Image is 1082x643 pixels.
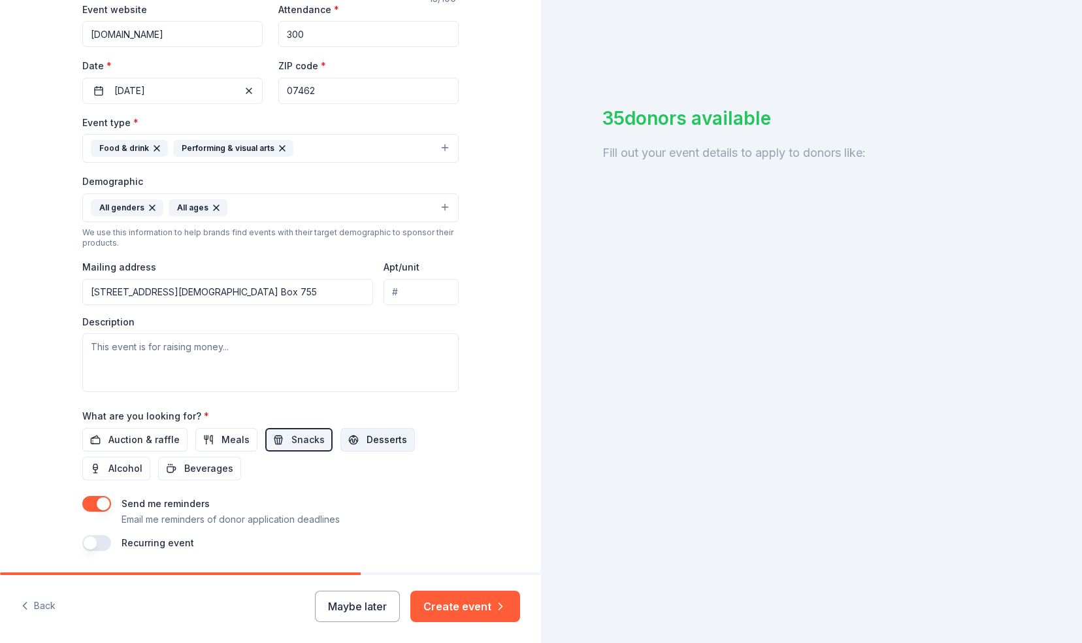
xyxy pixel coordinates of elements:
[82,78,263,104] button: [DATE]
[158,457,241,480] button: Beverages
[82,193,459,222] button: All gendersAll ages
[265,428,333,452] button: Snacks
[221,432,250,448] span: Meals
[291,432,325,448] span: Snacks
[195,428,257,452] button: Meals
[315,591,400,622] button: Maybe later
[278,21,459,47] input: 20
[82,457,150,480] button: Alcohol
[82,59,263,73] label: Date
[184,461,233,476] span: Beverages
[82,134,459,163] button: Food & drinkPerforming & visual arts
[108,432,180,448] span: Auction & raffle
[278,78,459,104] input: 12345 (U.S. only)
[82,116,139,129] label: Event type
[82,175,143,188] label: Demographic
[278,59,326,73] label: ZIP code
[122,537,194,548] label: Recurring event
[82,227,459,248] div: We use this information to help brands find events with their target demographic to sponsor their...
[122,512,340,527] p: Email me reminders of donor application deadlines
[384,279,459,305] input: #
[91,140,168,157] div: Food & drink
[340,428,415,452] button: Desserts
[21,593,56,620] button: Back
[384,261,419,274] label: Apt/unit
[82,316,135,329] label: Description
[82,428,188,452] button: Auction & raffle
[122,498,210,509] label: Send me reminders
[82,261,156,274] label: Mailing address
[82,410,209,423] label: What are you looking for?
[82,21,263,47] input: https://www...
[82,279,373,305] input: Enter a US address
[169,199,227,216] div: All ages
[410,591,520,622] button: Create event
[91,199,163,216] div: All genders
[602,142,1021,163] div: Fill out your event details to apply to donors like:
[602,105,1021,132] div: 35 donors available
[82,3,147,16] label: Event website
[173,140,293,157] div: Performing & visual arts
[367,432,407,448] span: Desserts
[278,3,339,16] label: Attendance
[108,461,142,476] span: Alcohol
